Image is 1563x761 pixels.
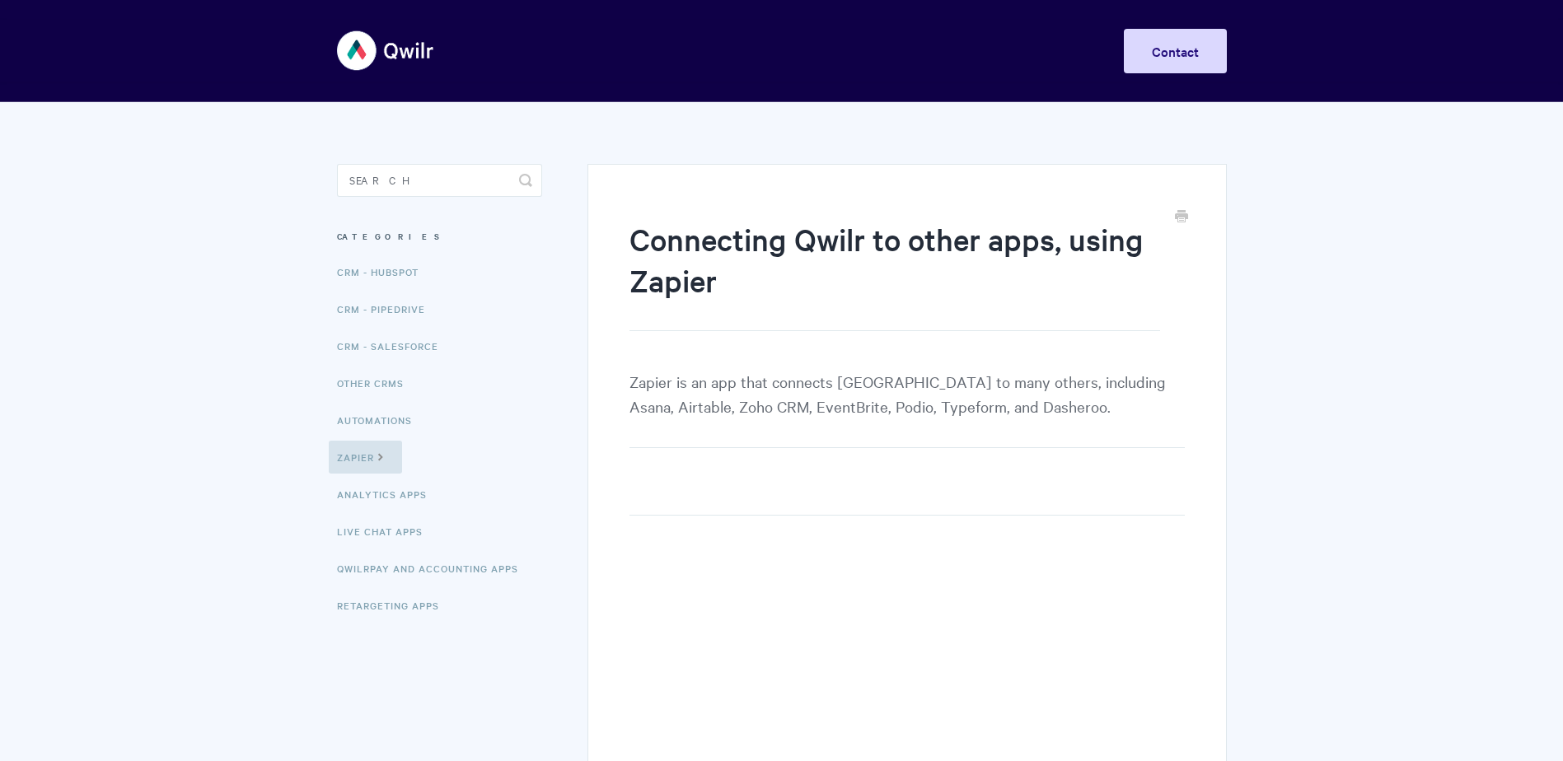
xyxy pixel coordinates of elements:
a: Zapier [329,441,402,474]
img: Qwilr Help Center [337,20,435,82]
p: Zapier is an app that connects [GEOGRAPHIC_DATA] to many others, including Asana, Airtable, Zoho ... [629,369,1184,448]
a: Print this Article [1175,208,1188,226]
a: Live Chat Apps [337,515,435,548]
a: Analytics Apps [337,478,439,511]
a: Contact [1124,29,1227,73]
a: Other CRMs [337,366,416,399]
a: Retargeting Apps [337,589,452,622]
h1: Connecting Qwilr to other apps, using Zapier [629,218,1159,331]
a: CRM - Salesforce [337,329,451,362]
a: QwilrPay and Accounting Apps [337,552,531,585]
a: CRM - Pipedrive [337,292,438,325]
a: Automations [337,404,424,437]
